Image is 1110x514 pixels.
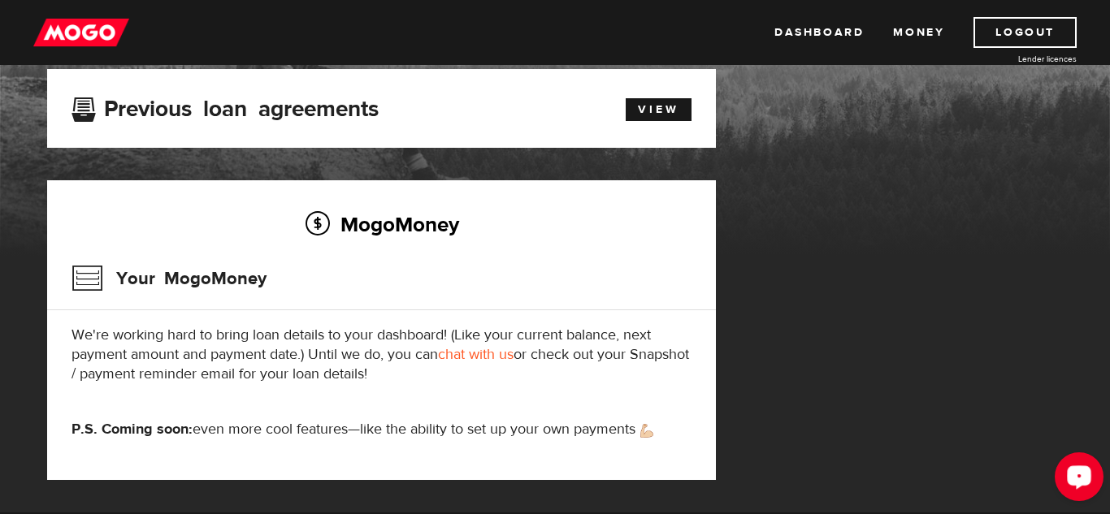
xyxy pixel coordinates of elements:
p: We're working hard to bring loan details to your dashboard! (Like your current balance, next paym... [72,326,692,384]
a: Dashboard [774,17,864,48]
img: mogo_logo-11ee424be714fa7cbb0f0f49df9e16ec.png [33,17,129,48]
a: Logout [973,17,1077,48]
iframe: LiveChat chat widget [1042,446,1110,514]
strong: P.S. Coming soon: [72,420,193,438]
h3: Your MogoMoney [72,257,267,300]
a: Lender licences [955,53,1077,65]
h2: MogoMoney [72,207,692,241]
a: chat with us [438,345,514,364]
a: Money [893,17,944,48]
img: strong arm emoji [640,424,653,438]
p: even more cool features—like the ability to set up your own payments [72,420,692,439]
h3: Previous loan agreements [72,96,379,117]
a: View [626,98,692,121]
